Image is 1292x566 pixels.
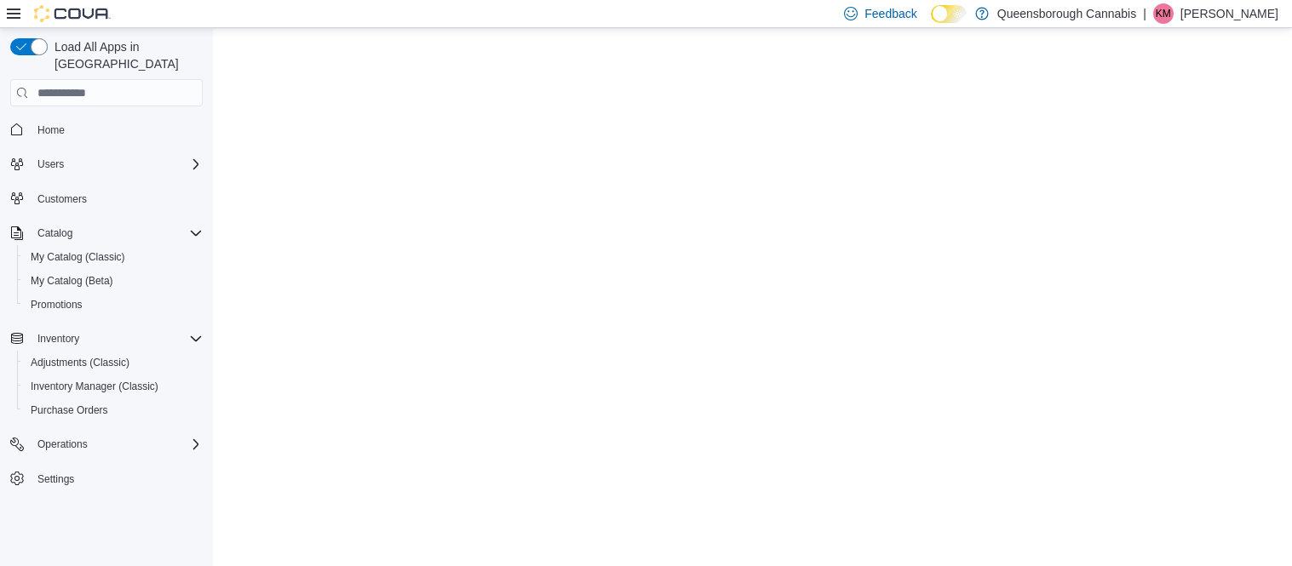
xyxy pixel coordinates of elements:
button: Catalog [31,223,79,243]
button: Operations [31,434,95,455]
span: Inventory Manager (Classic) [24,376,203,397]
button: Settings [3,466,210,491]
span: Promotions [24,294,203,315]
button: Adjustments (Classic) [17,351,210,374]
button: Catalog [3,221,210,245]
img: Cova [34,5,111,22]
span: Promotions [31,298,83,312]
p: | [1143,3,1146,24]
span: My Catalog (Classic) [24,247,203,267]
a: Purchase Orders [24,400,115,420]
button: My Catalog (Classic) [17,245,210,269]
p: [PERSON_NAME] [1180,3,1278,24]
button: Inventory [3,327,210,351]
span: Feedback [864,5,916,22]
span: Catalog [31,223,203,243]
span: Users [37,157,64,171]
span: Load All Apps in [GEOGRAPHIC_DATA] [48,38,203,72]
span: Operations [37,437,88,451]
div: Kioko Mayede [1153,3,1174,24]
span: Adjustments (Classic) [24,352,203,373]
input: Dark Mode [931,5,967,23]
span: Settings [31,468,203,489]
span: Customers [37,192,87,206]
span: Home [31,118,203,140]
span: My Catalog (Classic) [31,250,125,264]
span: Catalog [37,226,72,240]
span: KM [1156,3,1171,24]
button: Home [3,117,210,141]
button: Users [31,154,71,174]
span: My Catalog (Beta) [31,274,113,288]
span: My Catalog (Beta) [24,271,203,291]
a: Customers [31,189,94,209]
button: Operations [3,432,210,456]
span: Inventory [37,332,79,346]
a: Promotions [24,294,89,315]
span: Settings [37,472,74,486]
a: My Catalog (Classic) [24,247,132,267]
button: Inventory Manager (Classic) [17,374,210,398]
span: Inventory [31,329,203,349]
span: Inventory Manager (Classic) [31,380,158,393]
button: Purchase Orders [17,398,210,422]
span: Purchase Orders [24,400,203,420]
span: Customers [31,188,203,209]
nav: Complex example [10,110,203,535]
button: Inventory [31,329,86,349]
p: Queensborough Cannabis [997,3,1136,24]
a: Home [31,120,72,140]
span: Purchase Orders [31,403,108,417]
a: Settings [31,469,81,489]
span: Home [37,123,65,137]
span: Adjustments (Classic) [31,356,129,369]
a: My Catalog (Beta) [24,271,120,291]
span: Operations [31,434,203,455]
button: My Catalog (Beta) [17,269,210,293]
span: Dark Mode [931,23,932,24]
span: Users [31,154,203,174]
a: Inventory Manager (Classic) [24,376,165,397]
button: Users [3,152,210,176]
a: Adjustments (Classic) [24,352,136,373]
button: Customers [3,186,210,211]
button: Promotions [17,293,210,317]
